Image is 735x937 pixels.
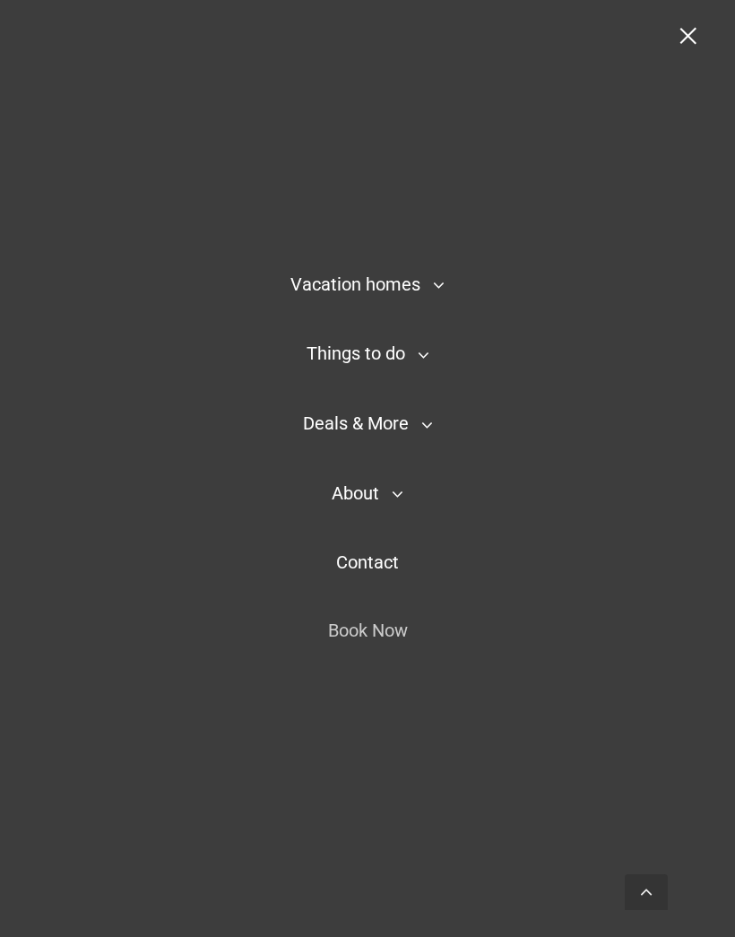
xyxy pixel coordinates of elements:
[290,273,420,295] span: Vacation homes
[280,263,455,308] a: Vacation homes
[325,541,410,584] a: Contact
[296,332,440,377] a: Things to do
[328,620,408,641] span: Book Now
[307,343,405,364] span: Things to do
[292,402,444,447] a: Deals & More
[659,28,731,44] a: Toggle Menu
[303,412,409,434] span: Deals & More
[321,472,414,516] a: About
[317,609,419,652] a: Book Now
[332,482,379,504] span: About
[336,551,399,573] span: Contact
